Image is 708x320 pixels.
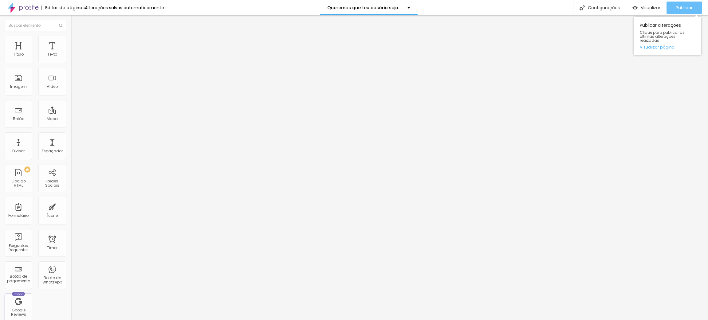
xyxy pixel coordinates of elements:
p: Queremos que teu casório seja incrível! [327,6,403,10]
div: Botão [13,117,24,121]
div: Texto [47,52,57,57]
input: Buscar elemento [5,20,66,31]
a: Visualizar página [640,45,695,49]
img: view-1.svg [632,5,638,10]
button: Visualizar [626,2,667,14]
div: Ícone [47,213,58,218]
div: Perguntas frequentes [6,244,30,252]
div: Redes Sociais [40,179,64,188]
div: Vídeo [47,84,58,89]
div: Botão do WhatsApp [40,276,64,285]
div: Título [13,52,24,57]
div: Botão de pagamento [6,274,30,283]
div: Google Reviews [6,308,30,317]
button: Publicar [667,2,702,14]
iframe: Editor [71,15,708,320]
div: Código HTML [6,179,30,188]
div: Espaçador [42,149,63,153]
div: Divisor [12,149,25,153]
div: Mapa [47,117,58,121]
div: Novo [12,292,25,296]
div: Formulário [8,213,29,218]
img: Icone [59,24,63,27]
img: Icone [580,5,585,10]
div: Timer [47,246,57,250]
span: Publicar [676,5,693,10]
div: Imagem [10,84,27,89]
div: Editor de páginas [41,6,85,10]
span: Clique para publicar as ultimas alterações reaizadas [640,30,695,43]
div: Alterações salvas automaticamente [85,6,164,10]
span: Visualizar [641,5,660,10]
div: Publicar alterações [634,17,701,55]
